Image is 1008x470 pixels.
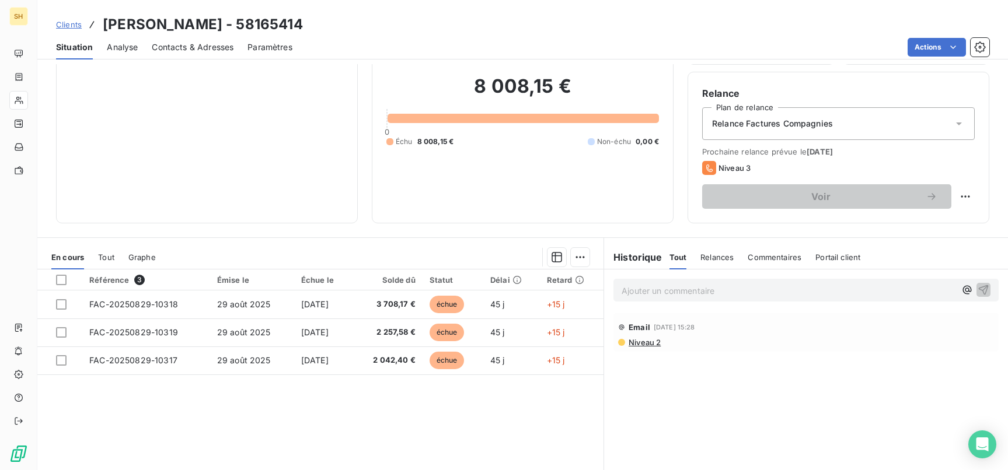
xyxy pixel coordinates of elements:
span: 45 j [490,327,505,337]
span: 8 008,15 € [417,136,454,147]
span: 0,00 € [636,136,659,147]
span: échue [430,324,465,341]
span: Analyse [107,41,138,53]
span: Niveau 2 [627,338,661,347]
span: échue [430,352,465,369]
span: 29 août 2025 [217,327,271,337]
div: Délai [490,275,533,285]
span: 3 [134,275,145,285]
div: Solde dû [360,275,416,285]
span: FAC-20250829-10318 [89,299,178,309]
span: [DATE] [301,299,329,309]
span: En cours [51,252,84,262]
span: Email [629,322,650,332]
span: [DATE] 15:28 [654,324,695,331]
span: FAC-20250829-10317 [89,355,177,365]
span: Non-échu [597,136,631,147]
span: 2 257,58 € [360,327,416,338]
span: 29 août 2025 [217,355,271,365]
span: [DATE] [301,355,329,365]
button: Actions [908,38,966,57]
span: [DATE] [807,147,833,156]
span: Paramètres [247,41,292,53]
span: +15 j [547,299,565,309]
span: échue [430,296,465,313]
span: 3 708,17 € [360,299,416,310]
span: FAC-20250829-10319 [89,327,178,337]
span: 2 042,40 € [360,355,416,366]
span: Situation [56,41,93,53]
span: Contacts & Adresses [152,41,233,53]
div: SH [9,7,28,26]
span: +15 j [547,327,565,337]
div: Statut [430,275,476,285]
div: Open Intercom Messenger [968,430,996,458]
span: Tout [669,252,687,262]
span: Graphe [128,252,156,262]
span: 45 j [490,299,505,309]
span: Niveau 3 [718,163,751,173]
button: Voir [702,184,951,209]
span: Relance Factures Compagnies [712,118,833,129]
h3: [PERSON_NAME] - 58165414 [103,14,303,35]
span: Portail client [815,252,860,262]
h2: 8 008,15 € [386,75,659,110]
div: Échue le [301,275,346,285]
span: Tout [98,252,114,262]
span: 0 [385,127,389,136]
span: +15 j [547,355,565,365]
span: Échu [396,136,413,147]
div: Émise le [217,275,287,285]
span: Relances [700,252,734,262]
a: Clients [56,19,82,30]
h6: Relance [702,86,975,100]
div: Référence [89,275,203,285]
span: Clients [56,20,82,29]
span: Commentaires [748,252,801,262]
div: Retard [547,275,597,285]
span: [DATE] [301,327,329,337]
img: Logo LeanPay [9,444,28,463]
span: Voir [716,192,926,201]
span: Prochaine relance prévue le [702,147,975,156]
span: 29 août 2025 [217,299,271,309]
span: 45 j [490,355,505,365]
h6: Historique [604,250,662,264]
